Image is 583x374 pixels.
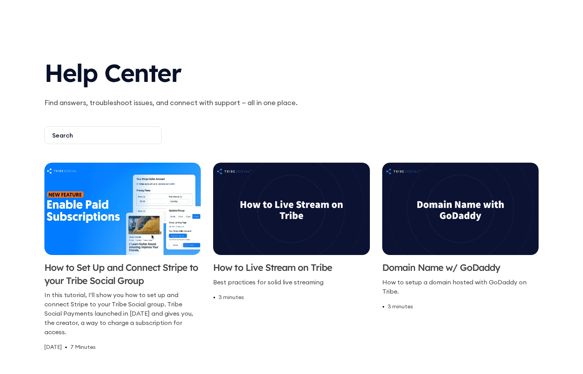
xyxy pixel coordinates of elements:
div: In this tutorial, I'll show you how to set up and connect Stripe to your Tribe Social group. Trib... [44,290,201,337]
div: • [213,293,215,301]
p: Find answers, troubleshoot issues, and connect with support — all in one place. [44,97,341,108]
h1: Help Center [44,51,341,91]
form: Email Form [44,126,539,144]
div: 7 Minutes [70,343,96,351]
input: Search [44,126,162,144]
div: [DATE] [44,343,62,351]
h3: Domain Name w/ GoDaddy [382,261,539,274]
div: 3 minutes [219,293,244,301]
div: • [65,343,67,351]
div: 3 minutes [388,302,413,311]
div: How to setup a domain hosted with GoDaddy on Tribe. [382,277,539,296]
div: Best practices for solid live streaming [213,277,369,287]
a: How to Set Up and Connect Stripe to your Tribe Social GroupIn this tutorial, I'll show you how to... [44,163,201,352]
h3: How to Set Up and Connect Stripe to your Tribe Social Group [44,261,201,287]
h3: How to Live Stream on Tribe [213,261,369,274]
a: How to Live Stream on TribeBest practices for solid live streaming•3 minutes [213,163,369,352]
a: Domain Name w/ GoDaddyHow to setup a domain hosted with GoDaddy on Tribe.•3 minutes [382,163,539,352]
div: • [382,302,385,311]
